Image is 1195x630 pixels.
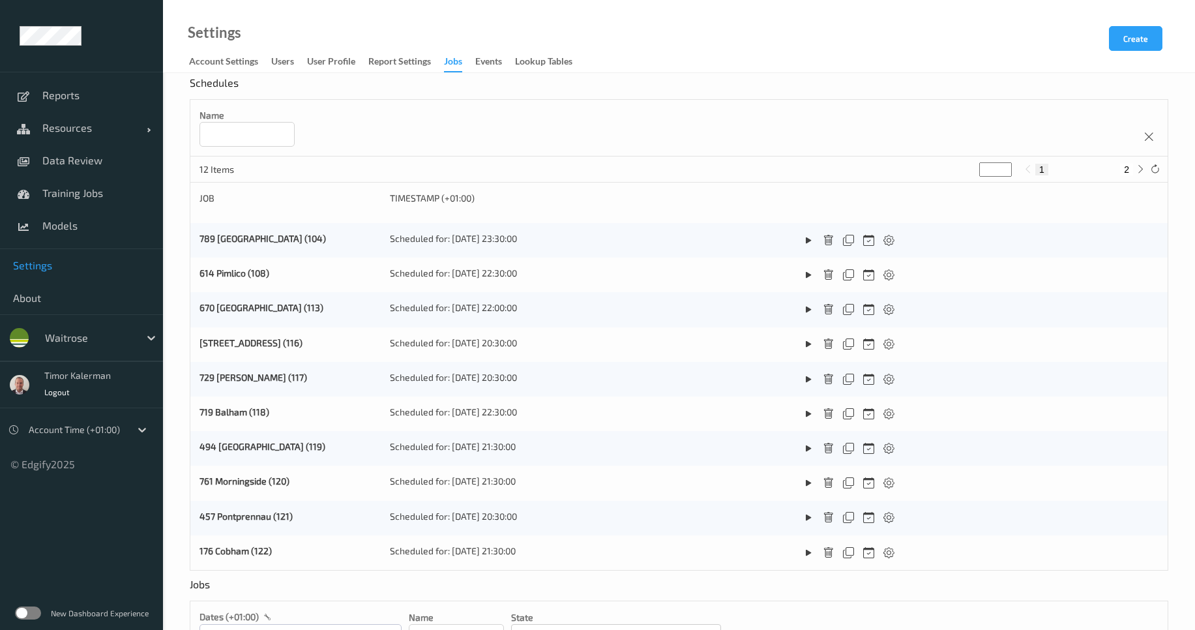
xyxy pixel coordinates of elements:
a: 494 [GEOGRAPHIC_DATA] (119) [199,441,325,452]
div: Lookup Tables [515,55,572,71]
div: Scheduled for: [DATE] 20:30:00 [390,510,788,523]
a: Account Settings [189,53,271,71]
a: 457 Pontprennau (121) [199,511,293,522]
a: Report Settings [368,53,444,71]
a: User Profile [307,53,368,71]
div: Scheduled for: [DATE] 20:30:00 [390,371,788,384]
a: [STREET_ADDRESS] (116) [199,337,302,348]
div: Scheduled for: [DATE] 21:30:00 [390,475,788,488]
div: Jobs [444,55,462,72]
a: users [271,53,307,71]
a: 614 Pimlico (108) [199,267,269,278]
div: Account Settings [189,55,258,71]
div: Scheduled for: [DATE] 21:30:00 [390,545,788,558]
div: Job [199,192,381,205]
div: Scheduled for: [DATE] 22:00:00 [390,301,788,314]
a: Settings [188,26,241,39]
a: 789 [GEOGRAPHIC_DATA] (104) [199,233,326,244]
button: Create [1109,26,1162,51]
div: users [271,55,294,71]
a: 176 Cobham (122) [199,545,272,556]
a: Lookup Tables [515,53,585,71]
a: 670 [GEOGRAPHIC_DATA] (113) [199,302,323,313]
div: Schedules [190,76,242,99]
div: Jobs [190,578,213,601]
button: 1 [1035,164,1048,175]
a: Jobs [444,53,475,72]
p: dates (+01:00) [199,610,259,623]
a: 729 [PERSON_NAME] (117) [199,372,307,383]
p: Name [409,611,504,624]
div: Scheduled for: [DATE] 21:30:00 [390,440,788,453]
p: 12 Items [199,163,297,176]
div: User Profile [307,55,355,71]
div: Scheduled for: [DATE] 22:30:00 [390,267,788,280]
div: Timestamp (+01:00) [390,192,788,205]
div: Scheduled for: [DATE] 22:30:00 [390,406,788,419]
a: 719 Balham (118) [199,406,269,417]
p: Name [199,109,295,122]
button: 2 [1120,164,1133,175]
a: 761 Morningside (120) [199,475,289,487]
div: events [475,55,502,71]
div: Scheduled for: [DATE] 23:30:00 [390,232,788,245]
div: Report Settings [368,55,431,71]
a: events [475,53,515,71]
div: Scheduled for: [DATE] 20:30:00 [390,337,788,350]
p: State [511,611,721,624]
